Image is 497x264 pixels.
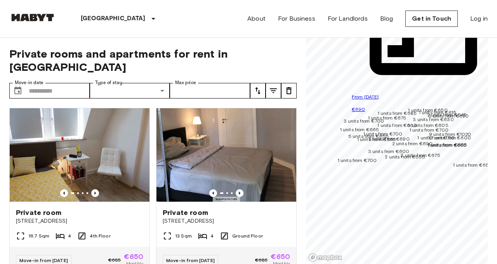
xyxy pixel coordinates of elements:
label: Move-in date [15,79,43,86]
button: tune [250,83,266,99]
div: Map marker [429,130,471,138]
button: Previous image [209,189,217,197]
div: Map marker [368,114,407,122]
div: Map marker [385,153,425,161]
img: Habyt [9,14,56,21]
span: 5 units from €655 [348,133,389,139]
span: 1 units from €655 [453,162,492,168]
span: Move-in from [DATE] [166,257,215,263]
span: 3 units from €605 [407,122,448,128]
img: Marketing picture of unit DE-04-013-001-01HF [10,108,149,202]
button: Previous image [236,189,243,197]
span: 3 units from €630 [413,116,454,122]
a: Blog [380,14,393,23]
div: Map marker [401,151,440,159]
span: 1 units from €665 [427,142,467,148]
span: 2 units from €555 [385,154,425,160]
button: Choose date [10,83,26,99]
span: 2 units from €690 [392,141,433,146]
div: Map marker [427,141,467,149]
span: 1 units from €665 [357,136,396,142]
span: 12 units from €600 [428,135,471,141]
span: Private room [16,208,61,217]
div: Map marker [357,136,396,143]
span: 4 [68,232,71,239]
span: 9 units from €1020 [429,131,471,137]
div: Map marker [368,148,410,155]
a: For Landlords [328,14,368,23]
button: tune [266,83,281,99]
span: 1 units from €665 [340,127,379,132]
span: Private room [163,208,208,217]
div: Map marker [413,116,454,123]
div: Map marker [453,161,492,169]
button: Previous image [60,189,68,197]
div: Map marker [428,134,471,142]
a: About [247,14,266,23]
span: 1 units from €660 [377,122,417,128]
span: 4th Floor [90,232,110,239]
span: €685 [255,257,268,264]
p: [GEOGRAPHIC_DATA] [81,14,146,23]
a: Mapbox logo [308,253,342,262]
a: For Business [278,14,315,23]
span: €650 [271,253,290,260]
div: Map marker [340,126,379,134]
span: [STREET_ADDRESS] [163,217,290,225]
img: Marketing picture of unit DE-04-038-001-03HF [156,108,296,202]
span: Ground Floor [232,232,263,239]
span: 3 units from €600 [368,148,410,154]
span: Private rooms and apartments for rent in [GEOGRAPHIC_DATA] [9,47,297,74]
span: Move-in from [DATE] [19,257,68,263]
span: 2 units from €675 [401,152,440,158]
a: Log in [470,14,488,23]
span: 1 units from €710 [417,135,455,141]
div: Map marker [348,132,389,140]
div: Map marker [363,130,403,138]
span: [STREET_ADDRESS] [16,217,143,225]
div: Map marker [344,117,384,125]
div: Map marker [377,121,417,129]
span: 16.7 Sqm [28,232,49,239]
button: tune [281,83,297,99]
span: 4 [210,232,214,239]
span: 1 units from €700 [363,131,403,137]
span: €650 [124,253,143,260]
span: €685 [108,257,121,264]
div: Map marker [417,134,455,142]
a: Get in Touch [405,11,458,27]
div: Map marker [338,157,377,164]
span: From [DATE] [352,94,379,100]
span: 13 Sqm [175,232,192,239]
label: Max price [175,79,196,86]
div: Map marker [407,121,448,129]
button: Previous image [91,189,99,197]
div: Map marker [410,126,449,134]
div: Map marker [392,140,433,148]
span: 1 units from €700 [410,127,449,133]
span: 1 units from €700 [338,157,377,163]
label: Type of stay [95,79,122,86]
span: 3 units from €700 [344,118,384,124]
